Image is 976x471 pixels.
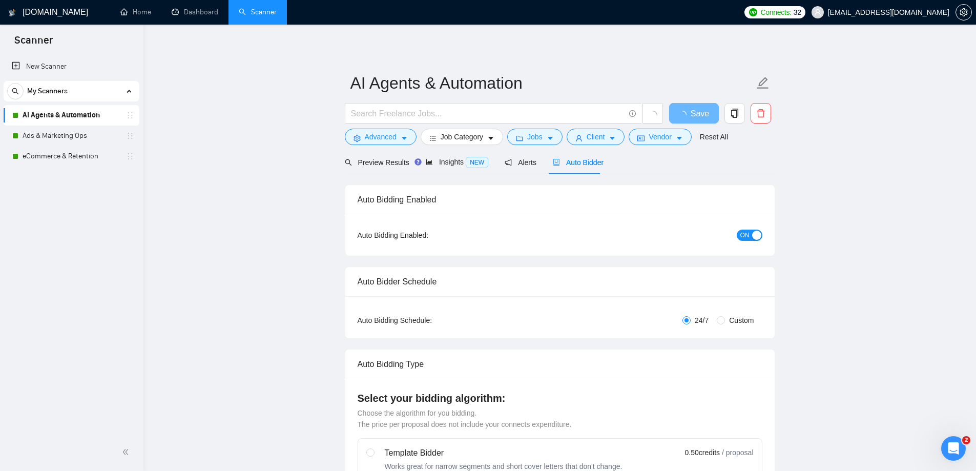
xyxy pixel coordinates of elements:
button: setting [956,4,972,21]
span: holder [126,152,134,160]
span: area-chart [426,158,433,166]
span: robot [553,159,560,166]
span: 2 [962,436,970,444]
iframe: Intercom live chat [941,436,966,461]
a: searchScanner [239,8,277,16]
span: double-left [122,447,132,457]
span: 24/7 [691,315,713,326]
span: Choose the algorithm for you bidding. The price per proposal does not include your connects expen... [358,409,572,428]
div: Auto Bidding Schedule: [358,315,492,326]
span: caret-down [609,134,616,142]
span: Connects: [760,7,791,18]
span: search [8,88,23,95]
button: barsJob Categorycaret-down [421,129,503,145]
span: Preview Results [345,158,409,167]
button: folderJobscaret-down [507,129,563,145]
span: copy [725,109,744,118]
h4: Select your bidding algorithm: [358,391,762,405]
span: Alerts [505,158,536,167]
span: ON [740,230,750,241]
span: caret-down [547,134,554,142]
span: Vendor [649,131,671,142]
li: New Scanner [4,56,139,77]
span: Advanced [365,131,397,142]
li: My Scanners [4,81,139,167]
span: Job Category [441,131,483,142]
div: Auto Bidding Type [358,350,762,379]
input: Scanner name... [350,70,754,96]
input: Search Freelance Jobs... [351,107,625,120]
img: logo [9,5,16,21]
span: edit [756,76,770,90]
span: holder [126,111,134,119]
span: 0.50 credits [685,447,720,458]
span: My Scanners [27,81,68,101]
div: Template Bidder [385,447,622,459]
span: search [345,159,352,166]
div: Auto Bidding Enabled: [358,230,492,241]
div: Auto Bidding Enabled [358,185,762,214]
span: / proposal [722,447,753,458]
span: caret-down [401,134,408,142]
button: idcardVendorcaret-down [629,129,691,145]
button: delete [751,103,771,124]
span: NEW [466,157,488,168]
div: Tooltip anchor [413,157,423,167]
span: caret-down [676,134,683,142]
span: Client [587,131,605,142]
img: upwork-logo.png [749,8,757,16]
span: bars [429,134,437,142]
a: AI Agents & Automation [23,105,120,126]
a: eCommerce & Retention [23,146,120,167]
span: setting [956,8,971,16]
button: copy [724,103,745,124]
span: setting [354,134,361,142]
span: Scanner [6,33,61,54]
a: New Scanner [12,56,131,77]
span: info-circle [629,110,636,117]
span: Save [691,107,709,120]
button: Save [669,103,719,124]
span: Jobs [527,131,543,142]
button: search [7,83,24,99]
span: folder [516,134,523,142]
span: caret-down [487,134,494,142]
span: loading [678,111,691,119]
a: setting [956,8,972,16]
button: settingAdvancedcaret-down [345,129,417,145]
span: loading [648,111,657,120]
a: Reset All [700,131,728,142]
span: delete [751,109,771,118]
span: 32 [794,7,801,18]
button: userClientcaret-down [567,129,625,145]
a: dashboardDashboard [172,8,218,16]
div: Auto Bidder Schedule [358,267,762,296]
span: notification [505,159,512,166]
span: idcard [637,134,645,142]
a: homeHome [120,8,151,16]
a: Ads & Marketing Ops [23,126,120,146]
span: Insights [426,158,488,166]
span: holder [126,132,134,140]
span: Custom [725,315,758,326]
span: Auto Bidder [553,158,604,167]
span: user [814,9,821,16]
span: user [575,134,583,142]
